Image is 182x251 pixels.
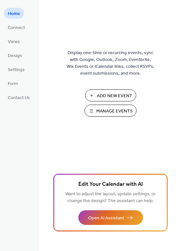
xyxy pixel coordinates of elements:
a: Contact Us [4,92,34,103]
span: Contact Us [8,95,30,101]
a: Connect [4,22,29,33]
span: Connect [8,24,25,31]
span: Manage Events [96,108,133,115]
span: Design [8,52,22,59]
a: Form [4,78,22,89]
a: Home [4,8,24,19]
button: Add New Event [85,89,136,101]
button: Open AI Assistant [78,210,143,225]
button: Manage Events [84,105,136,117]
span: Home [8,10,20,17]
span: Add New Event [97,93,132,99]
span: Views [8,38,20,45]
span: Edit Your Calendar with AI [78,180,143,189]
span: Open AI Assistant [88,215,124,222]
span: Display one-time or recurring events, sync with Google, Outlook, Zoom, Eventbrite, Wix Events or ... [67,50,154,77]
a: Settings [4,64,29,75]
span: Want to adjust the layout, update settings, or change the design? The assistant can help. [65,190,156,205]
a: Design [4,50,26,61]
a: Views [4,36,24,47]
span: Form [8,81,18,87]
span: Settings [8,66,25,73]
